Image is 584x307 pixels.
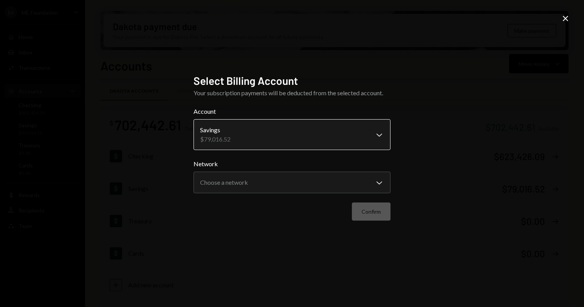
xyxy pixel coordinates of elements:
[194,73,390,88] h2: Select Billing Account
[194,172,390,193] button: Network
[194,159,390,169] label: Network
[194,119,390,150] button: Account
[194,107,390,116] label: Account
[194,88,390,98] div: Your subscription payments will be deducted from the selected account.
